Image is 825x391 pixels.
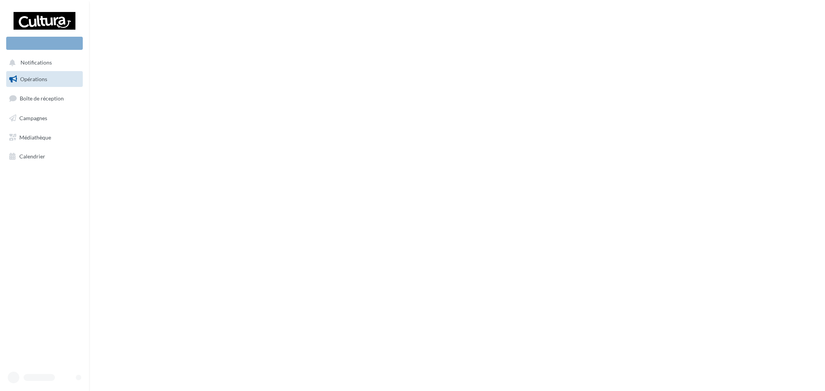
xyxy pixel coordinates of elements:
a: Opérations [5,71,84,87]
div: Nouvelle campagne [6,37,83,50]
span: Notifications [20,59,52,66]
span: Calendrier [19,153,45,160]
a: Médiathèque [5,129,84,146]
span: Opérations [20,76,47,82]
a: Boîte de réception [5,90,84,107]
span: Campagnes [19,115,47,121]
a: Campagnes [5,110,84,126]
span: Médiathèque [19,134,51,140]
a: Calendrier [5,148,84,165]
span: Boîte de réception [20,95,64,102]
